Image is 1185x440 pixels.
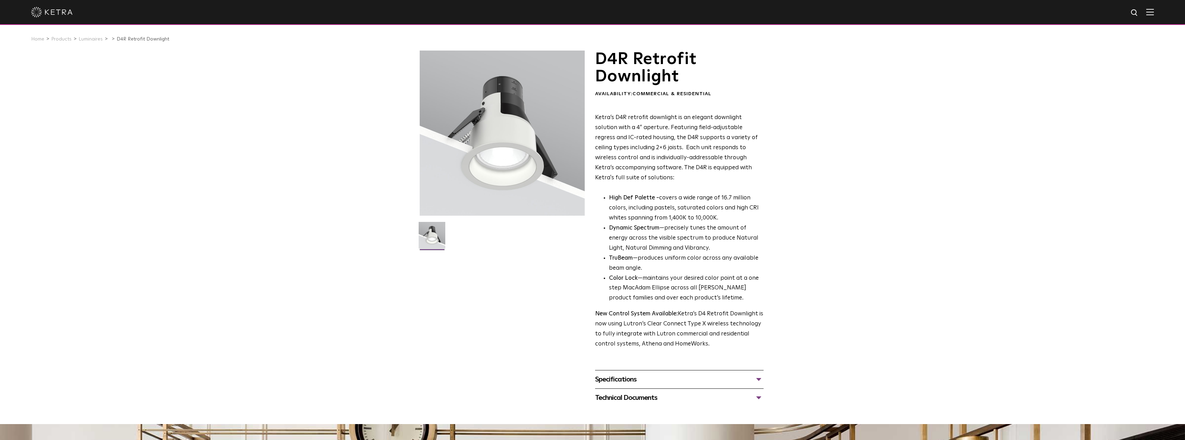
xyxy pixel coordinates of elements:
[419,222,445,254] img: D4R Retrofit Downlight
[609,193,764,223] p: covers a wide range of 16.7 million colors, including pastels, saturated colors and high CRI whit...
[1146,9,1154,15] img: Hamburger%20Nav.svg
[609,195,659,201] strong: High Def Palette -
[609,275,638,281] strong: Color Lock
[632,91,711,96] span: Commercial & Residential
[595,392,764,403] div: Technical Documents
[609,255,633,261] strong: TruBeam
[51,37,72,42] a: Products
[117,37,169,42] a: D4R Retrofit Downlight
[609,273,764,304] li: —maintains your desired color point at a one step MacAdam Ellipse across all [PERSON_NAME] produc...
[595,113,764,183] p: Ketra’s D4R retrofit downlight is an elegant downlight solution with a 4” aperture. Featuring fie...
[609,225,659,231] strong: Dynamic Spectrum
[1130,9,1139,17] img: search icon
[595,91,764,98] div: Availability:
[595,311,678,317] strong: New Control System Available:
[79,37,103,42] a: Luminaires
[595,309,764,349] p: Ketra’s D4 Retrofit Downlight is now using Lutron’s Clear Connect Type X wireless technology to f...
[609,223,764,253] li: —precisely tunes the amount of energy across the visible spectrum to produce Natural Light, Natur...
[31,37,44,42] a: Home
[595,374,764,385] div: Specifications
[31,7,73,17] img: ketra-logo-2019-white
[595,51,764,86] h1: D4R Retrofit Downlight
[609,253,764,273] li: —produces uniform color across any available beam angle.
